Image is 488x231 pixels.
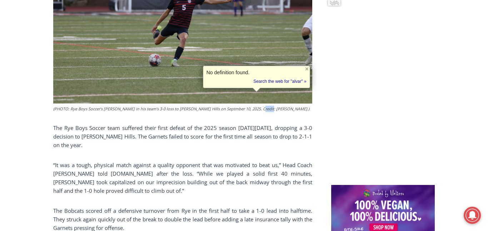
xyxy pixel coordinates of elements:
[53,161,312,195] p: “It was a tough, physical match against a quality opponent that was motivated to beat us,” Head C...
[53,124,312,149] p: The Rye Boys Soccer team suffered their first defeat of the 2025 season [DATE][DATE], dropping a ...
[53,106,312,112] figcaption: (PHOTO: Rye Boys Soccer’s [PERSON_NAME] in his team’s 3-0 loss to [PERSON_NAME] Hills on Septmber...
